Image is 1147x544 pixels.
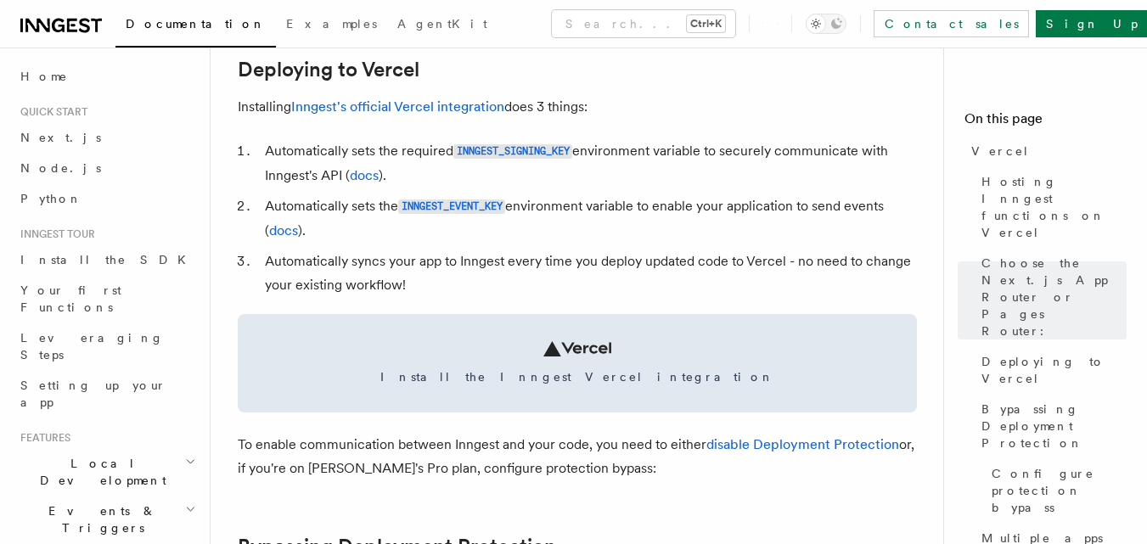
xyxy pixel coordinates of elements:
a: Install the Inngest Vercel integration [238,314,917,412]
span: Examples [286,17,377,31]
li: Automatically sets the required environment variable to securely communicate with Inngest's API ( ). [260,139,917,188]
a: Home [14,61,200,92]
span: Choose the Next.js App Router or Pages Router: [981,255,1127,339]
a: Configure protection bypass [985,458,1127,523]
span: Features [14,431,70,445]
button: Events & Triggers [14,496,200,543]
a: Python [14,183,200,214]
code: INNGEST_SIGNING_KEY [453,144,572,159]
a: disable Deployment Protection [706,436,899,452]
a: Next.js [14,122,200,153]
li: Automatically syncs your app to Inngest every time you deploy updated code to Vercel - no need to... [260,250,917,297]
li: Automatically sets the environment variable to enable your application to send events ( ). [260,194,917,243]
a: Your first Functions [14,275,200,322]
span: Events & Triggers [14,502,185,536]
span: Your first Functions [20,283,121,314]
kbd: Ctrl+K [687,15,725,32]
a: Deploying to Vercel [975,346,1127,394]
span: Configure protection bypass [992,465,1127,516]
span: Hosting Inngest functions on Vercel [981,173,1127,241]
a: Setting up your app [14,370,200,418]
span: Install the SDK [20,253,196,266]
span: Quick start [14,105,87,119]
a: docs [350,167,379,183]
a: AgentKit [387,5,498,46]
a: Inngest's official Vercel integration [291,98,504,115]
a: Node.js [14,153,200,183]
a: Contact sales [874,10,1029,37]
p: To enable communication between Inngest and your code, you need to either or, if you're on [PERSO... [238,433,917,480]
h4: On this page [964,109,1127,136]
span: Documentation [126,17,266,31]
a: Bypassing Deployment Protection [975,394,1127,458]
span: Next.js [20,131,101,144]
a: docs [269,222,298,238]
span: Home [20,68,68,85]
a: Documentation [115,5,276,48]
span: Node.js [20,161,101,175]
button: Local Development [14,448,200,496]
span: Install the Inngest Vercel integration [258,368,897,385]
a: INNGEST_SIGNING_KEY [453,143,572,159]
code: INNGEST_EVENT_KEY [398,199,505,214]
span: Vercel [971,143,1030,160]
span: Inngest tour [14,227,95,241]
span: Python [20,192,82,205]
button: Search...Ctrl+K [552,10,735,37]
a: Install the SDK [14,244,200,275]
span: Local Development [14,455,185,489]
a: Examples [276,5,387,46]
span: Bypassing Deployment Protection [981,401,1127,451]
a: Vercel [964,136,1127,166]
p: Installing does 3 things: [238,95,917,119]
a: Choose the Next.js App Router or Pages Router: [975,248,1127,346]
a: Leveraging Steps [14,322,200,370]
span: Deploying to Vercel [981,353,1127,387]
a: Hosting Inngest functions on Vercel [975,166,1127,248]
span: AgentKit [397,17,487,31]
a: INNGEST_EVENT_KEY [398,198,505,214]
button: Toggle dark mode [806,14,846,34]
a: Deploying to Vercel [238,58,419,81]
span: Setting up your app [20,379,166,409]
span: Leveraging Steps [20,331,164,362]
